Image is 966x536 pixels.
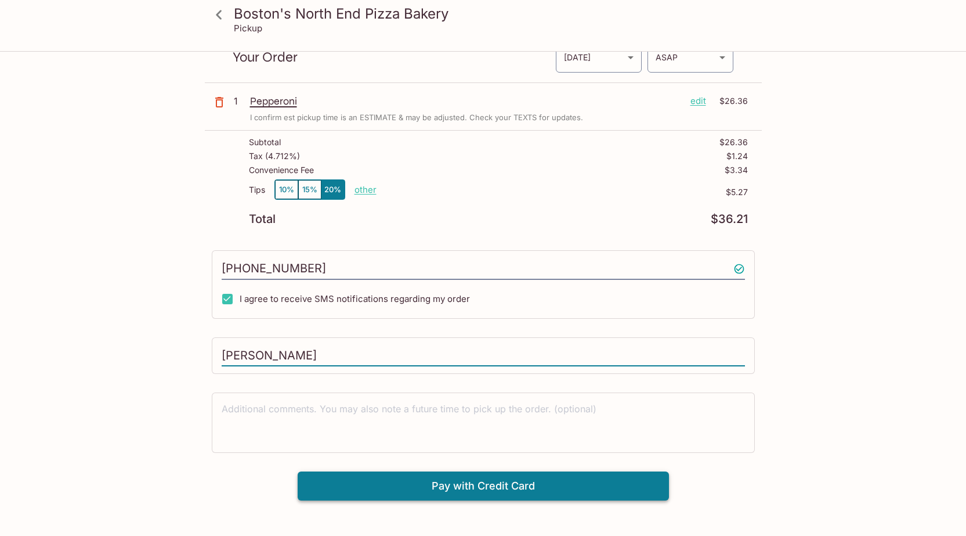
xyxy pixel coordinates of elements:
[298,180,321,199] button: 15%
[690,95,706,107] p: edit
[240,293,470,304] span: I agree to receive SMS notifications regarding my order
[321,180,345,199] button: 20%
[249,138,281,147] p: Subtotal
[249,166,314,175] p: Convenience Fee
[647,42,733,73] div: ASAP
[711,214,748,225] p: $36.21
[298,472,669,501] button: Pay with Credit Card
[377,188,748,197] p: $5.27
[234,23,262,34] p: Pickup
[250,112,583,123] p: I confirm est pickup time is an ESTIMATE & may be adjusted. Check your TEXTS for updates.
[249,214,276,225] p: Total
[249,185,265,195] p: Tips
[222,258,745,280] input: Enter phone number
[222,345,745,367] input: Enter first and last name
[234,5,752,23] h3: Boston's North End Pizza Bakery
[249,152,300,161] p: Tax ( 4.712% )
[713,95,748,107] p: $26.36
[275,180,298,199] button: 10%
[726,152,748,161] p: $1.24
[556,42,642,73] div: [DATE]
[234,95,245,107] p: 1
[354,184,377,195] button: other
[719,138,748,147] p: $26.36
[250,95,681,107] p: Pepperoni
[725,166,748,175] p: $3.34
[233,52,555,63] p: Your Order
